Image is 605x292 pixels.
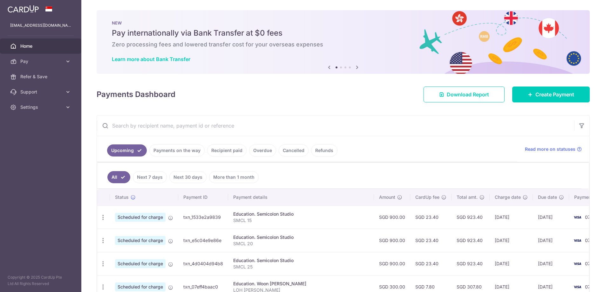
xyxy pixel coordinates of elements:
span: Home [20,43,62,49]
span: Amount [379,194,395,200]
p: NEW [112,20,574,25]
img: Bank Card [571,213,584,221]
img: Bank Card [571,237,584,244]
h4: Payments Dashboard [97,89,175,100]
td: SGD 23.40 [410,205,452,229]
span: Settings [20,104,62,110]
td: SGD 900.00 [374,229,410,252]
td: SGD 23.40 [410,252,452,275]
td: [DATE] [490,252,533,275]
div: Education. Semicolon Studio [233,211,369,217]
td: SGD 923.40 [452,229,490,252]
td: SGD 923.40 [452,205,490,229]
span: Refer & Save [20,73,62,80]
span: Support [20,89,62,95]
a: Read more on statuses [525,146,582,152]
a: Create Payment [512,87,590,102]
a: Learn more about Bank Transfer [112,56,190,62]
a: Recipient paid [207,144,247,156]
td: [DATE] [490,229,533,252]
span: Status [115,194,129,200]
td: SGD 900.00 [374,252,410,275]
div: Education. Semicolon Studio [233,234,369,240]
span: Pay [20,58,62,65]
a: Cancelled [279,144,309,156]
a: Refunds [311,144,337,156]
h5: Pay internationally via Bank Transfer at $0 fees [112,28,574,38]
span: 0752 [585,284,596,289]
span: Charge date [495,194,521,200]
td: SGD 23.40 [410,229,452,252]
a: All [107,171,130,183]
input: Search by recipient name, payment id or reference [97,115,574,136]
p: [EMAIL_ADDRESS][DOMAIN_NAME] [10,22,71,29]
div: Education. Semicolon Studio [233,257,369,264]
p: SMCL 20 [233,240,369,247]
td: SGD 900.00 [374,205,410,229]
span: 0752 [585,261,596,266]
img: Bank Card [571,260,584,268]
span: Scheduled for charge [115,213,166,222]
p: SMCL 25 [233,264,369,270]
a: Upcoming [107,144,147,156]
span: Due date [538,194,557,200]
span: Download Report [447,91,489,98]
span: Scheduled for charge [115,259,166,268]
th: Payment details [228,189,374,205]
h6: Zero processing fees and lowered transfer cost for your overseas expenses [112,41,574,48]
p: SMCL 15 [233,217,369,224]
td: [DATE] [533,252,569,275]
span: Total amt. [457,194,478,200]
td: txn_4d0404d94b8 [178,252,228,275]
a: Download Report [424,87,505,102]
td: [DATE] [533,205,569,229]
span: Read more on statuses [525,146,575,152]
td: [DATE] [490,205,533,229]
img: Bank transfer banner [97,10,590,74]
a: Next 7 days [133,171,167,183]
a: Next 30 days [169,171,207,183]
td: txn_1533e2a9839 [178,205,228,229]
span: CardUp fee [415,194,439,200]
div: Education. Woon [PERSON_NAME] [233,281,369,287]
a: Overdue [249,144,276,156]
a: Payments on the way [149,144,205,156]
span: Scheduled for charge [115,236,166,245]
th: Payment ID [178,189,228,205]
img: CardUp [8,5,39,13]
td: SGD 923.40 [452,252,490,275]
a: More than 1 month [209,171,259,183]
span: Scheduled for charge [115,282,166,291]
img: Bank Card [571,283,584,291]
td: txn_e5c04e9e86e [178,229,228,252]
td: [DATE] [533,229,569,252]
span: Create Payment [535,91,574,98]
span: 0752 [585,238,596,243]
span: 0752 [585,214,596,220]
